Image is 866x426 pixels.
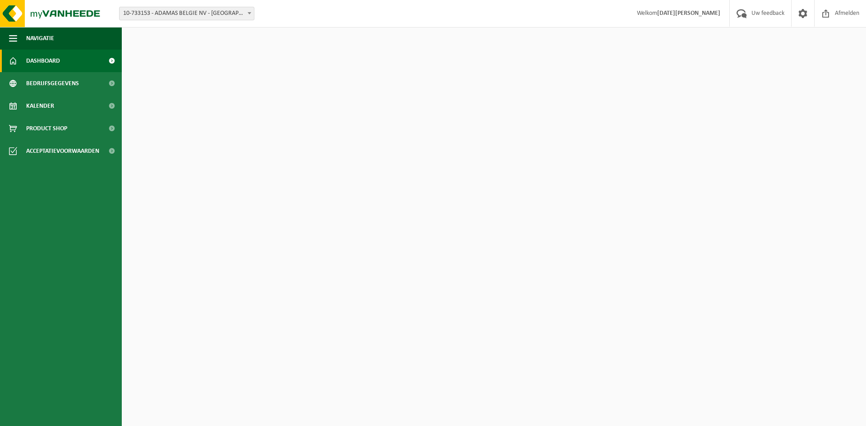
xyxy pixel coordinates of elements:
span: Kalender [26,95,54,117]
span: Bedrijfsgegevens [26,72,79,95]
span: Dashboard [26,50,60,72]
span: Product Shop [26,117,67,140]
span: 10-733153 - ADAMAS BELGIE NV - HERENTALS [120,7,254,20]
span: Acceptatievoorwaarden [26,140,99,162]
span: Navigatie [26,27,54,50]
strong: [DATE][PERSON_NAME] [657,10,720,17]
